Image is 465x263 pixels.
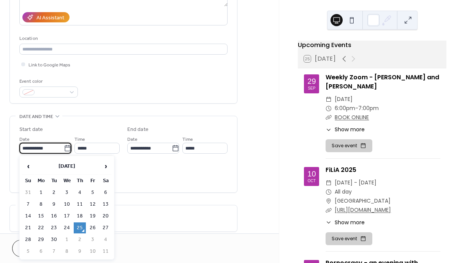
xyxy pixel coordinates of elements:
td: 7 [22,199,34,210]
th: Tu [48,175,60,186]
td: 19 [87,211,99,222]
td: 7 [48,246,60,257]
button: Save event [326,139,372,152]
div: Sep [308,87,315,90]
th: Th [74,175,86,186]
td: 3 [87,234,99,245]
th: Sa [100,175,112,186]
div: AI Assistant [36,14,64,22]
div: ​ [326,197,332,206]
td: 4 [74,187,86,198]
td: 26 [87,222,99,233]
td: 21 [22,222,34,233]
td: 17 [61,211,73,222]
div: ​ [326,178,332,187]
td: 1 [35,187,47,198]
span: › [100,159,111,174]
div: ​ [326,104,332,113]
div: ​ [326,126,332,134]
div: Event color [19,77,76,85]
td: 10 [87,246,99,257]
div: ​ [326,219,332,227]
td: 27 [100,222,112,233]
td: 31 [22,187,34,198]
div: Oct [308,179,316,183]
td: 8 [35,199,47,210]
td: 12 [87,199,99,210]
td: 1 [61,234,73,245]
span: Date and time [19,113,53,121]
button: ​Show more [326,219,365,227]
td: 13 [100,199,112,210]
th: Su [22,175,34,186]
td: 10 [61,199,73,210]
td: 6 [35,246,47,257]
div: ​ [326,206,332,215]
td: 5 [22,246,34,257]
th: Fr [87,175,99,186]
td: 9 [48,199,60,210]
td: 23 [48,222,60,233]
td: 15 [35,211,47,222]
span: [DATE] - [DATE] [335,178,376,187]
a: BOOK ONLINE [335,113,369,121]
th: [DATE] [35,158,99,175]
a: [URL][DOMAIN_NAME] [335,206,391,214]
td: 29 [35,234,47,245]
td: 30 [48,234,60,245]
div: ​ [326,95,332,104]
td: 11 [100,246,112,257]
td: 5 [87,187,99,198]
td: 4 [100,234,112,245]
td: 25 [74,222,86,233]
span: Date [19,135,30,143]
td: 8 [61,246,73,257]
span: 6:00pm [335,104,355,113]
a: FiLiA 2025 [326,165,356,174]
td: 16 [48,211,60,222]
td: 18 [74,211,86,222]
div: Location [19,35,226,43]
td: 6 [100,187,112,198]
span: [DATE] [335,95,353,104]
th: We [61,175,73,186]
div: 10 [307,170,316,178]
span: Show more [335,126,365,134]
button: AI Assistant [22,12,70,22]
button: ​Show more [326,126,365,134]
td: 2 [74,234,86,245]
td: 28 [22,234,34,245]
div: ​ [326,187,332,197]
td: 3 [61,187,73,198]
span: Show more [335,219,365,227]
div: Upcoming Events [298,41,446,50]
span: All day [335,187,352,197]
span: Time [182,135,193,143]
button: Cancel [12,240,59,257]
span: - [355,104,358,113]
td: 11 [74,199,86,210]
span: 7:00pm [358,104,379,113]
td: 14 [22,211,34,222]
td: 2 [48,187,60,198]
span: ‹ [22,159,34,174]
span: [GEOGRAPHIC_DATA] [335,197,391,206]
td: 9 [74,246,86,257]
a: Weekly Zoom - [PERSON_NAME] and [PERSON_NAME] [326,73,439,91]
div: ​ [326,113,332,122]
button: Save event [326,232,372,245]
td: 24 [61,222,73,233]
td: 20 [100,211,112,222]
th: Mo [35,175,47,186]
span: Time [74,135,85,143]
div: Start date [19,126,43,134]
div: End date [127,126,149,134]
span: Date [127,135,138,143]
td: 22 [35,222,47,233]
span: Link to Google Maps [28,61,70,69]
div: 29 [307,77,316,85]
